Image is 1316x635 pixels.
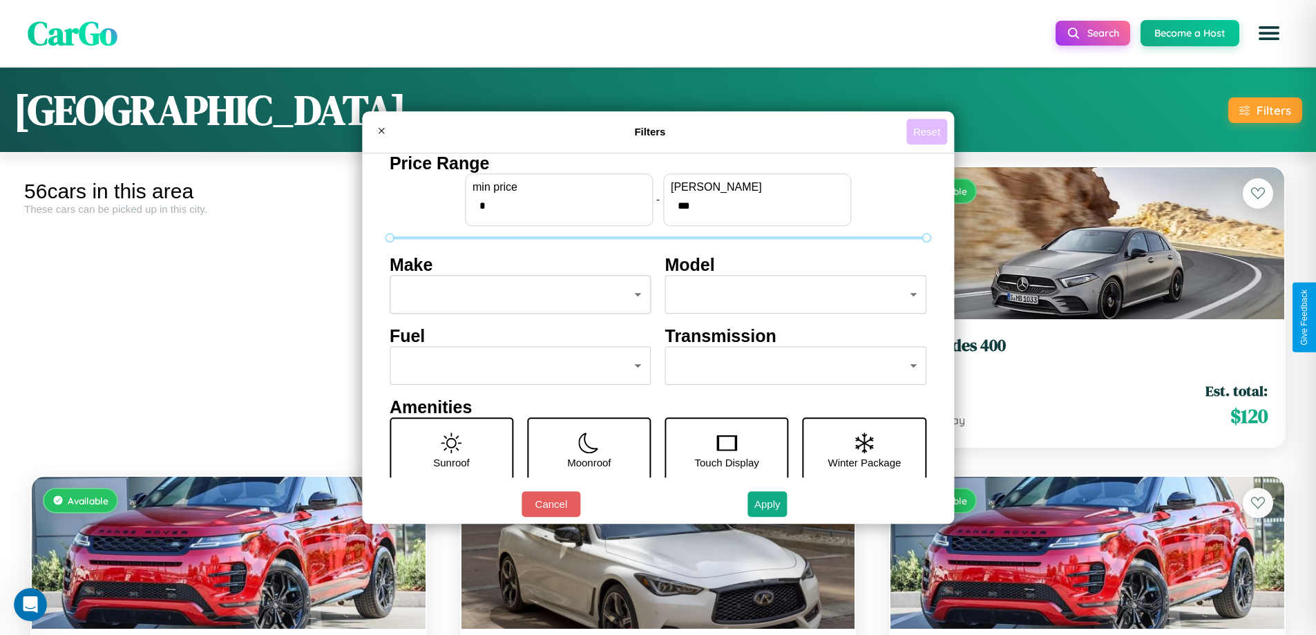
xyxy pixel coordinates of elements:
[1257,103,1291,117] div: Filters
[1250,14,1288,53] button: Open menu
[828,453,902,472] p: Winter Package
[390,326,651,346] h4: Fuel
[433,453,470,472] p: Sunroof
[28,10,117,56] span: CarGo
[1299,290,1309,345] div: Give Feedback
[567,453,611,472] p: Moonroof
[390,153,926,173] h4: Price Range
[1087,27,1119,39] span: Search
[907,336,1268,356] h3: Mercedes 400
[694,453,759,472] p: Touch Display
[473,181,645,193] label: min price
[747,491,788,517] button: Apply
[68,495,108,506] span: Available
[671,181,843,193] label: [PERSON_NAME]
[906,119,947,144] button: Reset
[1056,21,1130,46] button: Search
[1230,402,1268,430] span: $ 120
[24,203,433,215] div: These cars can be picked up in this city.
[665,255,927,275] h4: Model
[665,326,927,346] h4: Transmission
[1141,20,1239,46] button: Become a Host
[390,255,651,275] h4: Make
[1228,97,1302,123] button: Filters
[522,491,580,517] button: Cancel
[1205,381,1268,401] span: Est. total:
[907,336,1268,370] a: Mercedes 4002016
[24,180,433,203] div: 56 cars in this area
[394,126,906,138] h4: Filters
[14,82,406,138] h1: [GEOGRAPHIC_DATA]
[14,588,47,621] iframe: Intercom live chat
[390,397,926,417] h4: Amenities
[656,190,660,209] p: -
